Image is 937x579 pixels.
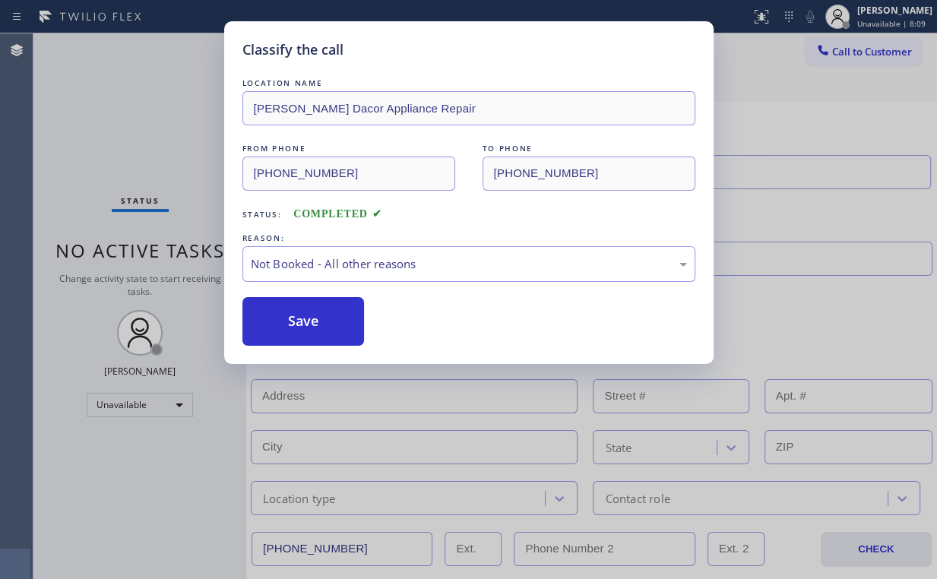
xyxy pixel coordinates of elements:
[242,75,695,91] div: LOCATION NAME
[242,157,455,191] input: From phone
[242,141,455,157] div: FROM PHONE
[293,208,381,220] span: COMPLETED
[242,40,343,60] h5: Classify the call
[242,297,365,346] button: Save
[483,141,695,157] div: TO PHONE
[242,209,282,220] span: Status:
[242,230,695,246] div: REASON:
[251,255,687,273] div: Not Booked - All other reasons
[483,157,695,191] input: To phone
